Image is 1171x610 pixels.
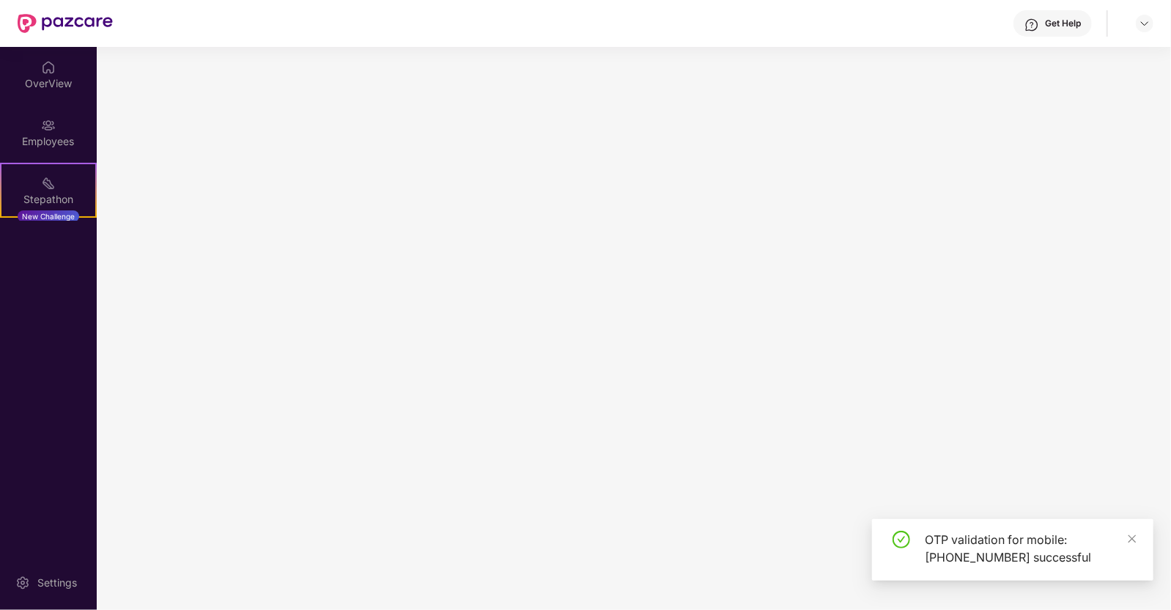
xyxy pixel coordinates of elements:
[893,531,910,548] span: check-circle
[1127,534,1137,544] span: close
[41,118,56,133] img: svg+xml;base64,PHN2ZyBpZD0iRW1wbG95ZWVzIiB4bWxucz0iaHR0cDovL3d3dy53My5vcmcvMjAwMC9zdmciIHdpZHRoPS...
[33,576,81,590] div: Settings
[41,60,56,75] img: svg+xml;base64,PHN2ZyBpZD0iSG9tZSIgeG1sbnM9Imh0dHA6Ly93d3cudzMub3JnLzIwMDAvc3ZnIiB3aWR0aD0iMjAiIG...
[925,531,1136,566] div: OTP validation for mobile: [PHONE_NUMBER] successful
[1,192,95,207] div: Stepathon
[18,14,113,33] img: New Pazcare Logo
[15,576,30,590] img: svg+xml;base64,PHN2ZyBpZD0iU2V0dGluZy0yMHgyMCIgeG1sbnM9Imh0dHA6Ly93d3cudzMub3JnLzIwMDAvc3ZnIiB3aW...
[1045,18,1081,29] div: Get Help
[1024,18,1039,32] img: svg+xml;base64,PHN2ZyBpZD0iSGVscC0zMngzMiIgeG1sbnM9Imh0dHA6Ly93d3cudzMub3JnLzIwMDAvc3ZnIiB3aWR0aD...
[18,210,79,222] div: New Challenge
[1139,18,1150,29] img: svg+xml;base64,PHN2ZyBpZD0iRHJvcGRvd24tMzJ4MzIiIHhtbG5zPSJodHRwOi8vd3d3LnczLm9yZy8yMDAwL3N2ZyIgd2...
[41,176,56,191] img: svg+xml;base64,PHN2ZyB4bWxucz0iaHR0cDovL3d3dy53My5vcmcvMjAwMC9zdmciIHdpZHRoPSIyMSIgaGVpZ2h0PSIyMC...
